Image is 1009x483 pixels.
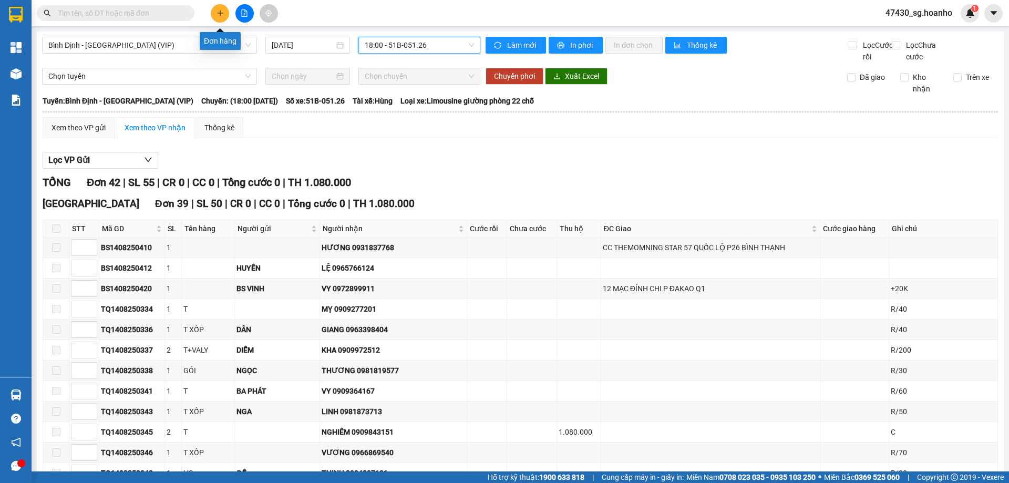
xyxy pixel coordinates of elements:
[11,437,21,447] span: notification
[236,365,318,376] div: NGỌC
[211,4,229,23] button: plus
[891,324,996,335] div: R/40
[605,37,663,54] button: In đơn chọn
[486,68,543,85] button: Chuyển phơi
[87,176,120,189] span: Đơn 42
[165,220,182,238] th: SL
[167,344,180,356] div: 2
[197,198,222,210] span: SL 50
[48,68,251,84] span: Chọn tuyến
[989,8,998,18] span: caret-down
[101,447,163,458] div: TQ1408250346
[128,176,155,189] span: SL 55
[322,344,465,356] div: KHA 0909972512
[236,385,318,397] div: BA PHÁT
[856,71,889,83] span: Đã giao
[167,283,180,294] div: 1
[101,467,163,479] div: TQ1408250348
[101,242,163,253] div: BS1408250410
[99,381,165,402] td: TQ1408250341
[322,324,465,335] div: GIANG 0963398404
[99,299,165,320] td: TQ1408250334
[602,471,684,483] span: Cung cấp máy in - giấy in:
[824,471,900,483] span: Miền Bắc
[99,320,165,340] td: TQ1408250336
[674,42,683,50] span: bar-chart
[99,238,165,258] td: BS1408250410
[820,220,889,238] th: Cước giao hàng
[183,406,233,417] div: T XỐP
[891,303,996,315] div: R/40
[818,475,821,479] span: ⚪️
[52,122,106,133] div: Xem theo VP gửi
[565,70,599,82] span: Xuất Excel
[549,37,603,54] button: printerIn phơi
[99,340,165,361] td: TQ1408250337
[909,71,945,95] span: Kho nhận
[236,406,318,417] div: NGA
[984,4,1003,23] button: caret-down
[144,156,152,164] span: down
[891,385,996,397] div: R/60
[272,39,334,51] input: 14/08/2025
[101,262,163,274] div: BS1408250412
[167,303,180,315] div: 1
[101,324,163,335] div: TQ1408250336
[891,467,996,479] div: R/30
[43,198,139,210] span: [GEOGRAPHIC_DATA]
[908,471,909,483] span: |
[99,422,165,443] td: TQ1408250345
[283,198,285,210] span: |
[101,283,163,294] div: BS1408250420
[101,385,163,397] div: TQ1408250341
[859,39,894,63] span: Lọc Cước rồi
[891,344,996,356] div: R/200
[167,324,180,335] div: 1
[288,198,345,210] span: Tổng cước 0
[167,426,180,438] div: 2
[891,426,996,438] div: C
[322,426,465,438] div: NGHIÊM 0909843151
[44,9,51,17] span: search
[507,39,538,51] span: Làm mới
[971,5,979,12] sup: 1
[272,70,334,82] input: Chọn ngày
[99,443,165,463] td: TQ1408250346
[9,7,23,23] img: logo-vxr
[719,473,816,481] strong: 0708 023 035 - 0935 103 250
[101,426,163,438] div: TQ1408250345
[592,471,594,483] span: |
[891,365,996,376] div: R/30
[553,73,561,81] span: download
[183,303,233,315] div: T
[951,474,958,481] span: copyright
[236,344,318,356] div: DIỄM
[191,198,194,210] span: |
[322,262,465,274] div: LỆ 0965766124
[183,324,233,335] div: T XỐP
[260,4,278,23] button: aim
[182,220,235,238] th: Tên hàng
[467,220,508,238] th: Cước rồi
[167,365,180,376] div: 1
[323,223,456,234] span: Người nhận
[494,42,503,50] span: sync
[167,242,180,253] div: 1
[167,467,180,479] div: 1
[225,198,228,210] span: |
[43,152,158,169] button: Lọc VP Gửi
[570,39,594,51] span: In phơi
[155,198,189,210] span: Đơn 39
[322,283,465,294] div: VY 0972899911
[48,153,90,167] span: Lọc VP Gửi
[235,4,254,23] button: file-add
[236,467,318,479] div: ĐỀ
[322,303,465,315] div: MỴ 0909277201
[265,9,272,17] span: aim
[125,122,186,133] div: Xem theo VP nhận
[11,414,21,424] span: question-circle
[236,324,318,335] div: DÂN
[183,426,233,438] div: T
[204,122,234,133] div: Thống kê
[322,467,465,479] div: THỊNH 0384097131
